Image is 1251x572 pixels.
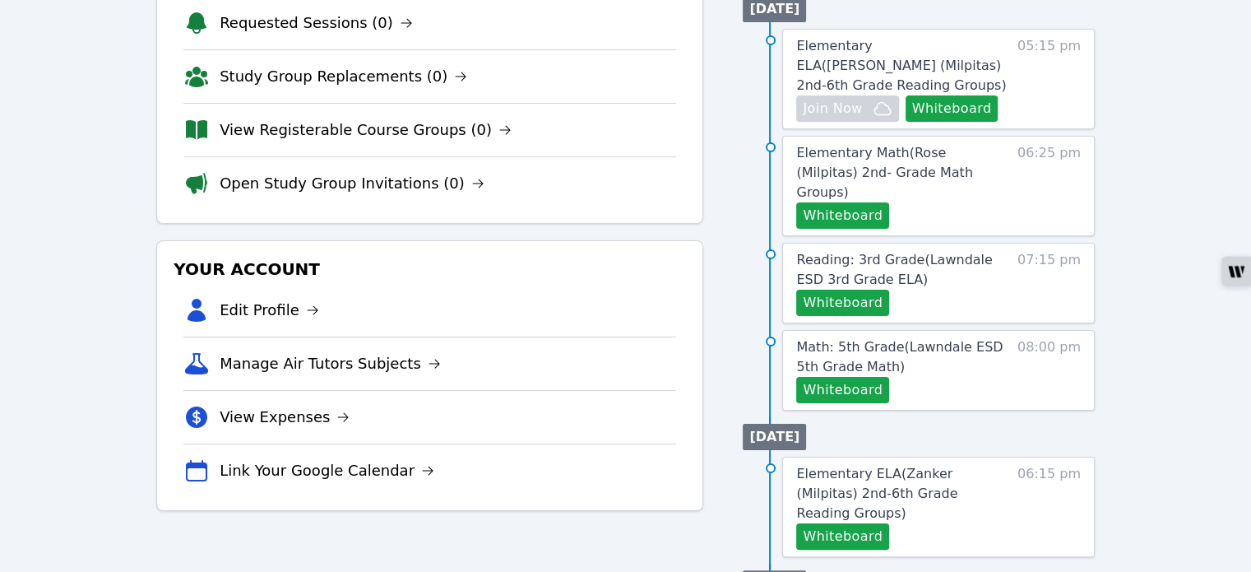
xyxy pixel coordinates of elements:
h3: Your Account [170,254,689,284]
span: 06:15 pm [1017,464,1081,550]
span: Math: 5th Grade ( Lawndale ESD 5th Grade Math ) [796,339,1003,374]
button: Join Now [796,95,898,122]
button: Whiteboard [796,377,889,403]
a: Requested Sessions (0) [220,12,413,35]
a: Link Your Google Calendar [220,459,434,482]
button: Whiteboard [796,202,889,229]
a: Elementary ELA(Zanker (Milpitas) 2nd-6th Grade Reading Groups) [796,464,1009,523]
a: Math: 5th Grade(Lawndale ESD 5th Grade Math) [796,337,1009,377]
a: View Expenses [220,406,350,429]
a: Reading: 3rd Grade(Lawndale ESD 3rd Grade ELA) [796,250,1009,290]
button: Whiteboard [796,290,889,316]
span: Join Now [803,99,862,119]
a: Manage Air Tutors Subjects [220,352,441,375]
a: Elementary Math(Rose (Milpitas) 2nd- Grade Math Groups) [796,143,1009,202]
span: Elementary Math ( Rose (Milpitas) 2nd- Grade Math Groups ) [796,145,973,200]
button: Whiteboard [906,95,998,122]
span: 07:15 pm [1017,250,1081,316]
button: Whiteboard [796,523,889,550]
a: Edit Profile [220,299,319,322]
a: Elementary ELA([PERSON_NAME] (Milpitas) 2nd-6th Grade Reading Groups) [796,36,1009,95]
span: Reading: 3rd Grade ( Lawndale ESD 3rd Grade ELA ) [796,252,992,287]
span: Elementary ELA ( [PERSON_NAME] (Milpitas) 2nd-6th Grade Reading Groups ) [796,38,1006,93]
a: Study Group Replacements (0) [220,65,467,88]
span: 06:25 pm [1017,143,1081,229]
span: Elementary ELA ( Zanker (Milpitas) 2nd-6th Grade Reading Groups ) [796,466,957,521]
span: 05:15 pm [1017,36,1081,122]
li: [DATE] [743,424,806,450]
a: View Registerable Course Groups (0) [220,119,512,142]
a: Open Study Group Invitations (0) [220,172,484,195]
span: 08:00 pm [1017,337,1081,403]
